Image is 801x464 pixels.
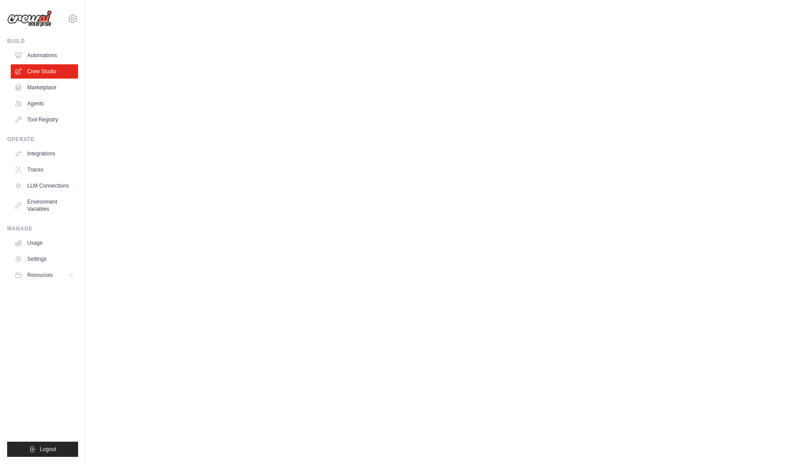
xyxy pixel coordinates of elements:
div: Operate [7,136,78,143]
div: Build [7,38,78,45]
a: Usage [11,236,78,250]
button: Resources [11,268,78,282]
a: Agents [11,96,78,111]
a: Marketplace [11,80,78,95]
img: Logo [7,10,52,27]
span: Logout [40,446,56,453]
span: Resources [27,272,53,279]
a: Integrations [11,146,78,161]
a: Traces [11,163,78,177]
a: Automations [11,48,78,63]
a: Environment Variables [11,195,78,216]
button: Logout [7,442,78,457]
a: Settings [11,252,78,266]
a: Crew Studio [11,64,78,79]
a: Tool Registry [11,113,78,127]
a: LLM Connections [11,179,78,193]
div: Manage [7,225,78,232]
